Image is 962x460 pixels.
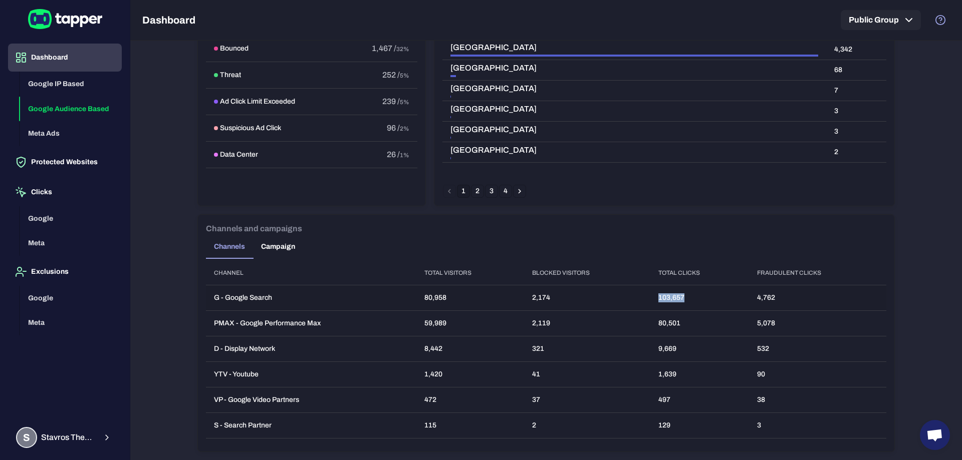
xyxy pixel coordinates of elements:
td: S - Search Partner [206,413,416,438]
button: Meta [20,310,122,335]
span: [GEOGRAPHIC_DATA] [450,43,818,53]
nav: pagination navigation [442,185,527,198]
td: 2 [826,142,886,163]
span: 32% [396,46,409,53]
button: Go to page 3 [485,185,498,198]
button: Go to page 4 [499,185,512,198]
td: 497 [650,387,749,413]
span: [GEOGRAPHIC_DATA] [450,145,818,155]
div: S [16,427,37,448]
th: Fraudulent clicks [749,261,886,285]
a: Google [20,213,122,222]
td: YTV - Youtube [206,362,416,387]
td: D - Display Network [206,336,416,362]
td: 90 [749,362,886,387]
h5: Dashboard [142,14,195,26]
td: 321 [524,336,650,362]
td: 3 [749,413,886,438]
button: Google [20,206,122,231]
td: 3 [826,122,886,142]
button: Google Audience Based [20,97,122,122]
td: 472 [416,387,525,413]
td: 4,342 [826,40,886,60]
button: Dashboard [8,44,122,72]
span: 96 / [387,124,400,132]
td: 2,174 [524,285,650,311]
td: 8,442 [416,336,525,362]
button: Exclusions [8,258,122,286]
button: Public Group [841,10,921,30]
a: Open chat [920,420,950,450]
th: Blocked visitors [524,261,650,285]
td: 80,958 [416,285,525,311]
button: SStavros Theodoratos [8,423,122,452]
td: 2 [524,413,650,438]
td: 103,657 [650,285,749,311]
a: Dashboard [8,53,122,61]
button: Protected Websites [8,148,122,176]
td: 37 [524,387,650,413]
td: 2,119 [524,311,650,336]
button: Google [20,286,122,311]
span: [GEOGRAPHIC_DATA] [450,125,818,135]
button: Meta Ads [20,121,122,146]
th: Total visitors [416,261,525,285]
a: Meta Ads [20,129,122,137]
td: 68 [826,60,886,81]
td: VP - Google Video Partners [206,387,416,413]
td: 115 [416,413,525,438]
a: Google Audience Based [20,104,122,112]
button: Channels [206,235,253,259]
td: 5,078 [749,311,886,336]
a: Meta [20,318,122,326]
span: 252 / [382,71,400,79]
button: Clicks [8,178,122,206]
span: 5% [400,72,409,79]
td: PMAX - Google Performance Max [206,311,416,336]
a: Exclusions [8,267,122,275]
td: G - Google Search [206,285,416,311]
h6: Channels and campaigns [206,223,302,235]
h6: Ad Click Limit Exceeded [220,97,295,106]
button: Google IP Based [20,72,122,97]
span: 239 / [382,97,400,106]
td: 129 [650,413,749,438]
td: 59,989 [416,311,525,336]
h6: Data Center [220,150,258,159]
a: Clicks [8,187,122,196]
h6: Threat [220,71,241,80]
button: Meta [20,231,122,256]
span: Stavros Theodoratos [41,432,96,442]
td: 80,501 [650,311,749,336]
button: Campaign [253,235,303,259]
button: Go to page 2 [471,185,484,198]
span: 1,467 / [372,44,396,53]
h6: Suspicious Ad Click [220,124,281,133]
a: Google IP Based [20,79,122,88]
a: Google [20,293,122,301]
span: [GEOGRAPHIC_DATA] [450,104,818,114]
td: 3 [826,101,886,122]
span: 2% [400,125,409,132]
span: 5% [400,99,409,106]
span: 1% [400,152,409,159]
td: 41 [524,362,650,387]
span: [GEOGRAPHIC_DATA] [450,84,818,94]
td: 1,639 [650,362,749,387]
span: [GEOGRAPHIC_DATA] [450,63,818,73]
a: Meta [20,238,122,247]
td: 7 [826,81,886,101]
td: 4,762 [749,285,886,311]
td: 532 [749,336,886,362]
button: page 1 [457,185,470,198]
td: 38 [749,387,886,413]
span: 26 / [387,150,400,159]
td: 9,669 [650,336,749,362]
th: Channel [206,261,416,285]
td: 1,420 [416,362,525,387]
a: Protected Websites [8,157,122,166]
h6: Bounced [220,44,249,53]
th: Total clicks [650,261,749,285]
button: Go to next page [513,185,526,198]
